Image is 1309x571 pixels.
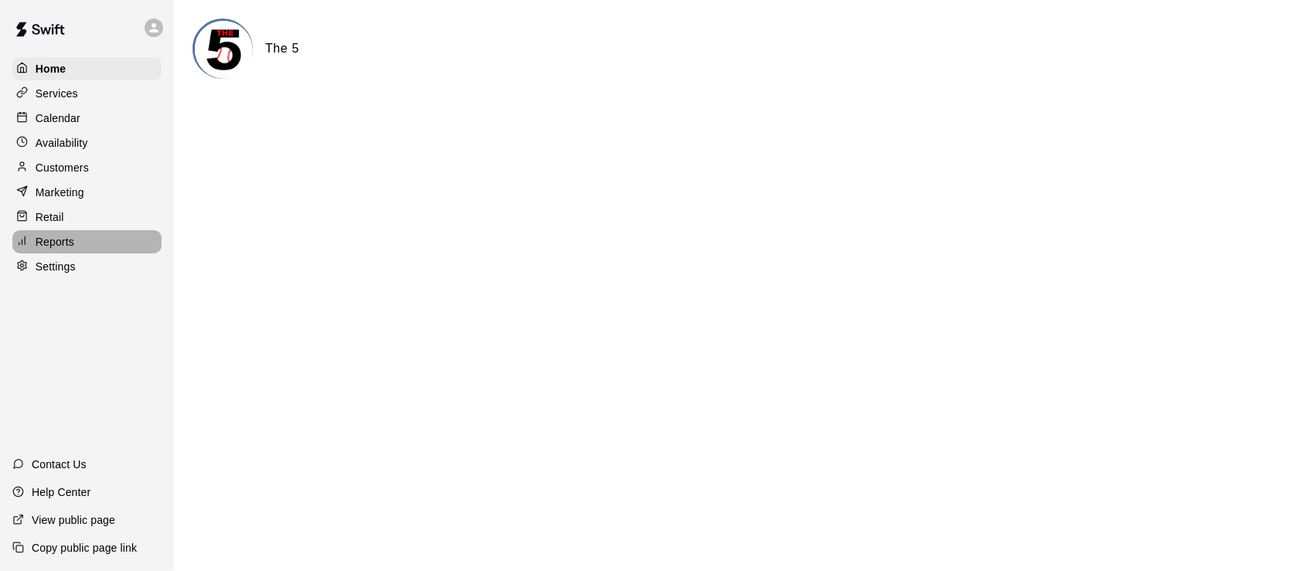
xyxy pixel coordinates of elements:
[36,259,76,274] p: Settings
[12,181,162,204] a: Marketing
[12,57,162,80] a: Home
[36,160,89,175] p: Customers
[32,512,115,528] p: View public page
[12,156,162,179] a: Customers
[36,209,64,225] p: Retail
[12,82,162,105] a: Services
[32,484,90,500] p: Help Center
[12,131,162,155] a: Availability
[12,107,162,130] a: Calendar
[36,185,84,200] p: Marketing
[12,230,162,253] a: Reports
[36,234,74,250] p: Reports
[265,39,299,59] h6: The 5
[36,61,66,76] p: Home
[12,206,162,229] a: Retail
[195,21,253,79] img: The 5 logo
[32,457,87,472] p: Contact Us
[36,86,78,101] p: Services
[36,110,80,126] p: Calendar
[32,540,137,556] p: Copy public page link
[36,135,88,151] p: Availability
[12,255,162,278] a: Settings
